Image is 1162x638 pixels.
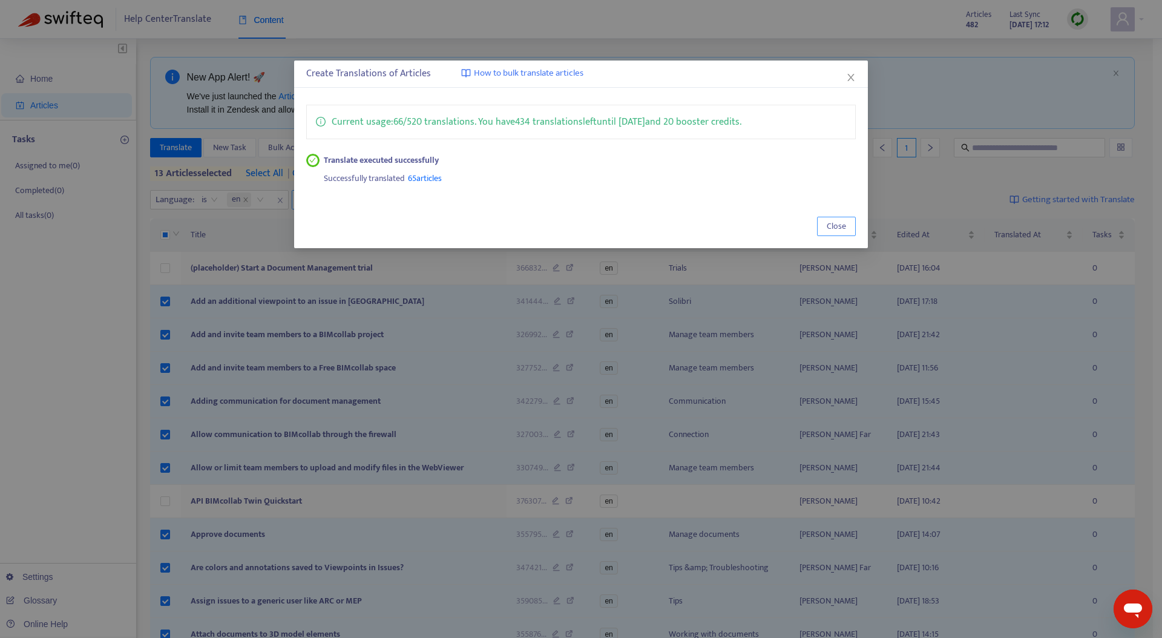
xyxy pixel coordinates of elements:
[846,73,856,82] span: close
[309,157,316,163] span: check
[324,167,856,185] div: Successfully translated
[474,67,583,81] span: How to bulk translate articles
[1114,590,1152,628] iframe: Button to launch messaging window, conversation in progress
[306,67,856,81] div: Create Translations of Articles
[316,114,326,127] span: info-circle
[461,67,583,81] a: How to bulk translate articles
[408,171,442,185] span: 65 articles
[332,114,741,130] p: Current usage: 66 / 520 translations . You have 434 translations left until [DATE] and 20 booster...
[844,71,858,84] button: Close
[827,220,846,233] span: Close
[324,154,439,167] strong: Translate executed successfully
[461,68,471,78] img: image-link
[817,217,856,236] button: Close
